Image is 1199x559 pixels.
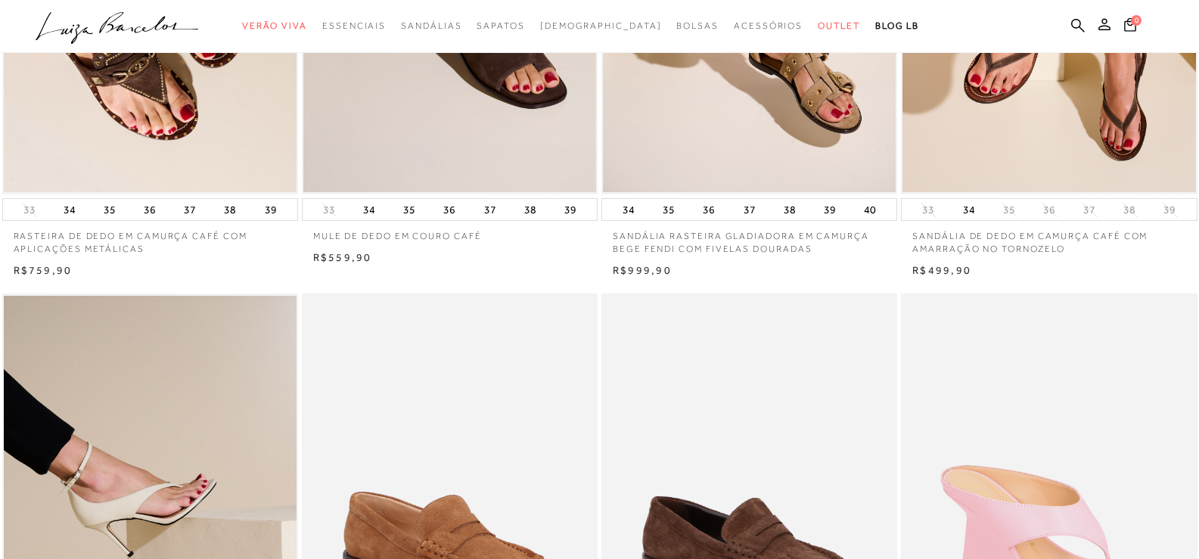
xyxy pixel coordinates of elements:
[658,199,679,220] button: 35
[560,199,581,220] button: 39
[2,221,298,256] a: RASTEIRA DE DEDO EM CAMURÇA CAFÉ COM APLICAÇÕES METÁLICAS
[318,203,340,217] button: 33
[99,199,120,220] button: 35
[477,12,524,40] a: categoryNavScreenReaderText
[1039,203,1060,217] button: 36
[859,199,881,220] button: 40
[313,251,372,263] span: R$559,90
[322,20,386,31] span: Essenciais
[401,12,461,40] a: categoryNavScreenReaderText
[901,221,1197,256] a: SANDÁLIA DE DEDO EM CAMURÇA CAFÉ COM AMARRAÇÃO NO TORNOZELO
[739,199,760,220] button: 37
[698,199,719,220] button: 36
[19,203,40,217] button: 33
[734,12,803,40] a: categoryNavScreenReaderText
[1079,203,1100,217] button: 37
[1159,203,1180,217] button: 39
[676,20,719,31] span: Bolsas
[875,12,919,40] a: BLOG LB
[242,12,307,40] a: categoryNavScreenReaderText
[540,12,662,40] a: noSubCategoriesText
[818,20,860,31] span: Outlet
[912,264,971,276] span: R$499,90
[179,199,200,220] button: 37
[59,199,80,220] button: 34
[399,199,420,220] button: 35
[618,199,639,220] button: 34
[480,199,501,220] button: 37
[14,264,73,276] span: R$759,90
[819,199,840,220] button: 39
[734,20,803,31] span: Acessórios
[999,203,1020,217] button: 35
[918,203,939,217] button: 33
[477,20,524,31] span: Sapatos
[818,12,860,40] a: categoryNavScreenReaderText
[242,20,307,31] span: Verão Viva
[1120,17,1141,37] button: 0
[1119,203,1140,217] button: 38
[613,264,672,276] span: R$999,90
[779,199,800,220] button: 38
[260,199,281,220] button: 39
[520,199,541,220] button: 38
[875,20,919,31] span: BLOG LB
[540,20,662,31] span: [DEMOGRAPHIC_DATA]
[601,221,897,256] a: SANDÁLIA RASTEIRA GLADIADORA EM CAMURÇA BEGE FENDI COM FIVELAS DOURADAS
[302,221,598,243] a: MULE DE DEDO EM COURO CAFÉ
[958,199,980,220] button: 34
[139,199,160,220] button: 36
[401,20,461,31] span: Sandálias
[219,199,241,220] button: 38
[359,199,380,220] button: 34
[322,12,386,40] a: categoryNavScreenReaderText
[676,12,719,40] a: categoryNavScreenReaderText
[1131,15,1142,26] span: 0
[439,199,460,220] button: 36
